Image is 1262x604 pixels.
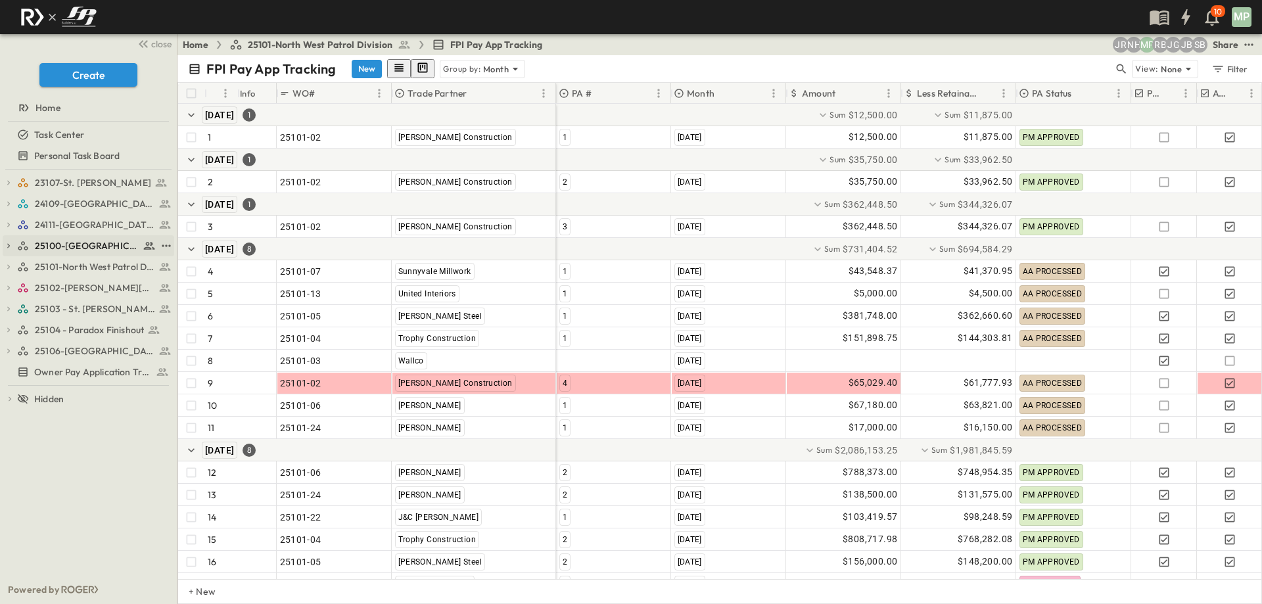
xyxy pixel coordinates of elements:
[1139,37,1155,53] div: Monica Pruteanu (mpruteanu@fpibuilders.com)
[849,153,898,166] span: $35,750.00
[678,312,702,321] span: [DATE]
[917,87,979,100] p: Less Retainage Amount
[280,131,321,144] span: 25101-02
[849,375,898,390] span: $65,029.40
[218,85,233,101] button: Menu
[208,131,211,144] p: 1
[398,312,482,321] span: [PERSON_NAME] Steel
[958,219,1012,234] span: $344,326.07
[563,468,567,477] span: 2
[3,363,172,381] a: Owner Pay Application Tracking
[849,129,898,145] span: $12,500.00
[398,267,471,276] span: Sunnyvale Millwork
[678,557,702,567] span: [DATE]
[17,237,156,255] a: 25100-Vanguard Prep School
[205,154,234,165] span: [DATE]
[158,238,174,254] button: test
[830,153,845,166] p: Sum
[17,195,172,213] a: 24109-St. Teresa of Calcutta Parish Hall
[981,86,996,101] button: Sort
[931,444,947,457] p: Sum
[35,302,155,315] span: 25103 - St. [PERSON_NAME] Phase 2
[678,468,702,477] span: [DATE]
[1023,468,1080,477] span: PM APPROVED
[849,108,898,122] span: $12,500.00
[678,133,702,142] span: [DATE]
[849,420,898,435] span: $17,000.00
[849,576,898,592] span: $19,996.70
[1023,177,1080,187] span: PM APPROVED
[717,86,732,101] button: Sort
[280,511,321,524] span: 25101-22
[280,265,321,278] span: 25101-07
[838,86,853,101] button: Sort
[208,466,216,479] p: 12
[563,177,567,187] span: 2
[35,176,151,189] span: 23107-St. [PERSON_NAME]
[35,218,155,231] span: 24111-[GEOGRAPHIC_DATA]
[1232,7,1251,27] div: MP
[35,281,155,294] span: 25102-Christ The Redeemer Anglican Church
[843,465,897,480] span: $788,373.00
[17,216,172,234] a: 24111-[GEOGRAPHIC_DATA]
[678,222,702,231] span: [DATE]
[1230,6,1253,28] button: MP
[563,535,567,544] span: 2
[398,557,482,567] span: [PERSON_NAME] Steel
[678,401,702,410] span: [DATE]
[17,342,172,360] a: 25106-St. Andrews Parking Lot
[483,62,509,76] p: Month
[816,444,832,457] p: Sum
[1147,87,1165,100] p: PE Expecting
[17,321,172,339] a: 25104 - Paradox Finishout
[208,578,216,591] p: 17
[958,198,1012,211] span: $344,326.07
[849,174,898,189] span: $35,750.00
[280,354,321,367] span: 25101-03
[3,340,174,361] div: 25106-St. Andrews Parking Lottest
[208,175,213,189] p: 2
[958,532,1012,547] span: $768,282.08
[243,243,256,256] div: 8
[432,38,542,51] a: FPI Pay App Tracking
[237,83,277,104] div: Info
[16,3,101,31] img: c8d7d1ed905e502e8f77bf7063faec64e13b34fdb1f2bdd94b0e311fc34f8000.png
[411,59,434,78] button: kanban view
[678,334,702,343] span: [DATE]
[3,235,174,256] div: 25100-Vanguard Prep Schooltest
[208,354,213,367] p: 8
[964,509,1013,524] span: $98,248.59
[1167,86,1182,101] button: Sort
[3,277,174,298] div: 25102-Christ The Redeemer Anglican Churchtest
[1192,37,1207,53] div: Sterling Barnett (sterling@fpibuilders.com)
[1241,37,1257,53] button: test
[594,86,609,101] button: Sort
[996,85,1012,101] button: Menu
[35,344,155,358] span: 25106-St. Andrews Parking Lot
[881,85,897,101] button: Menu
[398,513,479,522] span: J&C [PERSON_NAME]
[1023,535,1080,544] span: PM APPROVED
[408,87,467,100] p: Trade Partner
[280,421,321,434] span: 25101-24
[1126,37,1142,53] div: Nila Hutcheson (nhutcheson@fpibuilders.com)
[1152,37,1168,53] div: Regina Barnett (rbarnett@fpibuilders.com)
[1178,85,1194,101] button: Menu
[17,300,172,318] a: 25103 - St. [PERSON_NAME] Phase 2
[945,108,960,122] p: Sum
[964,153,1013,166] span: $33,962.50
[398,289,456,298] span: United Interiors
[1113,37,1129,53] div: Jayden Ramirez (jramirez@fpibuilders.com)
[151,37,172,51] span: close
[3,214,174,235] div: 24111-[GEOGRAPHIC_DATA]test
[280,332,321,345] span: 25101-04
[563,401,567,410] span: 1
[243,198,256,211] div: 1
[945,153,960,166] p: Sum
[1161,62,1182,76] p: None
[1165,37,1181,53] div: Josh Gille (jgille@fpibuilders.com)
[398,468,461,477] span: [PERSON_NAME]
[3,145,174,166] div: Personal Task Boardtest
[3,147,172,165] a: Personal Task Board
[132,34,174,53] button: close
